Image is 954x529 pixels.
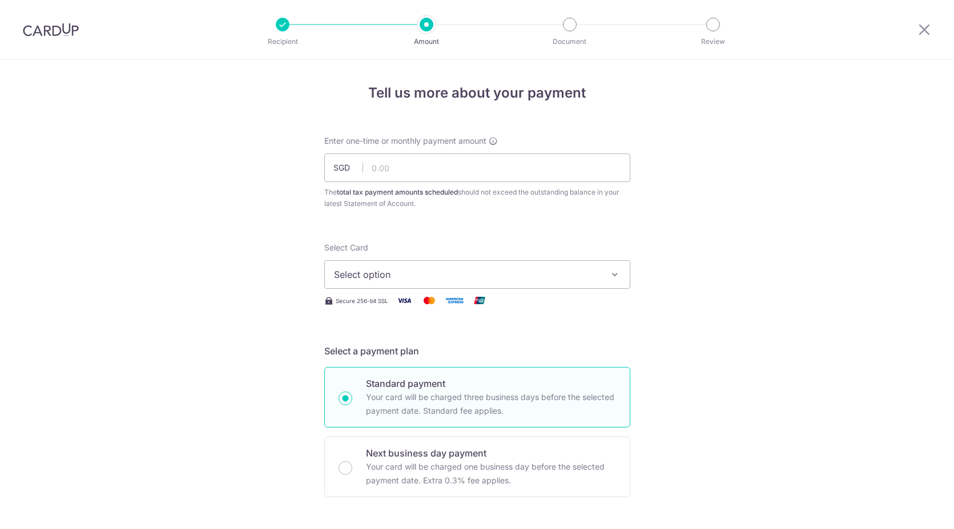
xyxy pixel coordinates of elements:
p: Recipient [240,36,325,47]
img: American Express [443,293,466,308]
p: Your card will be charged three business days before the selected payment date. Standard fee appl... [366,390,616,418]
b: total tax payment amounts scheduled [337,188,458,196]
span: Secure 256-bit SSL [336,296,388,305]
img: Visa [393,293,416,308]
p: Standard payment [366,377,616,390]
p: Amount [384,36,469,47]
div: The should not exceed the outstanding balance in your latest Statement of Account. [324,187,630,209]
p: Review [671,36,755,47]
span: Select option [334,268,600,281]
h5: Select a payment plan [324,344,630,358]
input: 0.00 [324,154,630,182]
p: Next business day payment [366,446,616,460]
button: Select option [324,260,630,289]
span: Enter one-time or monthly payment amount [324,135,486,147]
p: Your card will be charged one business day before the selected payment date. Extra 0.3% fee applies. [366,460,616,487]
img: Mastercard [418,293,441,308]
img: CardUp [23,23,79,37]
iframe: Opens a widget where you can find more information [881,495,943,523]
h4: Tell us more about your payment [324,83,630,103]
img: Union Pay [468,293,491,308]
span: SGD [333,162,363,173]
p: Document [528,36,612,47]
span: translation missing: en.payables.payment_networks.credit_card.summary.labels.select_card [324,243,368,252]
